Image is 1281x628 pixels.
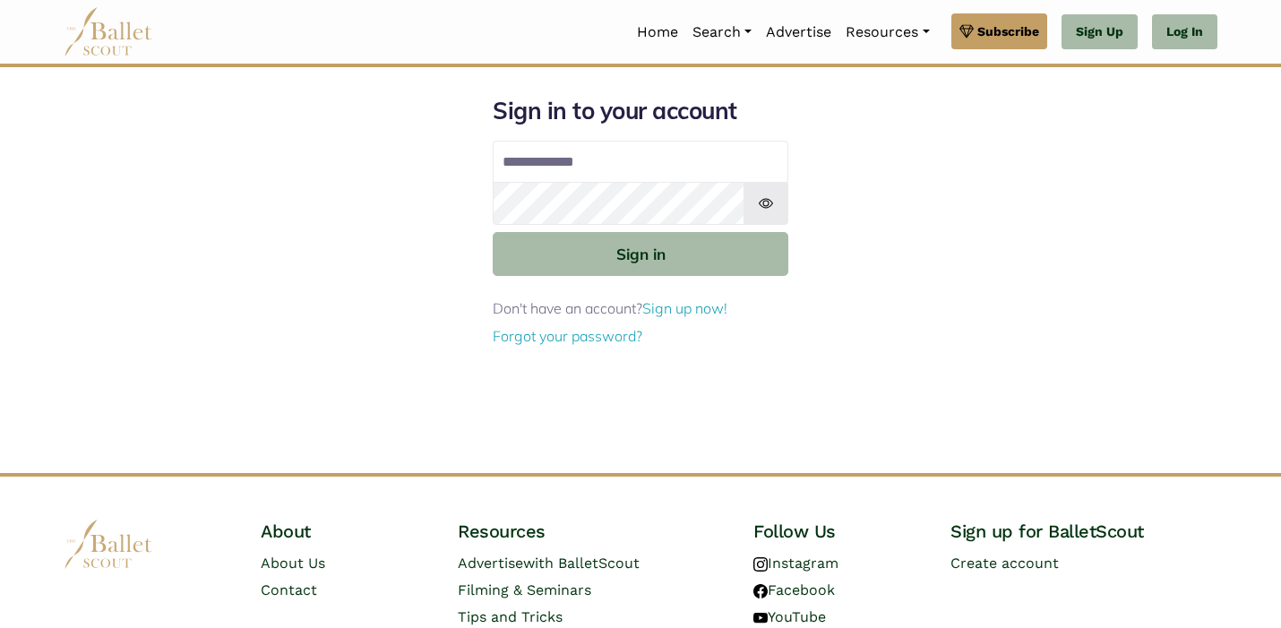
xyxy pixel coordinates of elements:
[1152,14,1217,50] a: Log In
[685,13,759,51] a: Search
[977,22,1039,41] span: Subscribe
[753,581,835,598] a: Facebook
[959,22,974,41] img: gem.svg
[493,297,788,321] p: Don't have an account?
[261,581,317,598] a: Contact
[1062,14,1138,50] a: Sign Up
[523,555,640,572] span: with BalletScout
[493,232,788,276] button: Sign in
[261,520,429,543] h4: About
[759,13,838,51] a: Advertise
[458,608,563,625] a: Tips and Tricks
[630,13,685,51] a: Home
[642,299,727,317] a: Sign up now!
[753,584,768,598] img: facebook logo
[950,520,1217,543] h4: Sign up for BalletScout
[753,611,768,625] img: youtube logo
[64,520,153,569] img: logo
[753,557,768,572] img: instagram logo
[753,608,826,625] a: YouTube
[950,555,1059,572] a: Create account
[753,555,838,572] a: Instagram
[261,555,325,572] a: About Us
[458,581,591,598] a: Filming & Seminars
[458,520,725,543] h4: Resources
[753,520,922,543] h4: Follow Us
[838,13,936,51] a: Resources
[951,13,1047,49] a: Subscribe
[493,96,788,126] h1: Sign in to your account
[458,555,640,572] a: Advertisewith BalletScout
[493,327,642,345] a: Forgot your password?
